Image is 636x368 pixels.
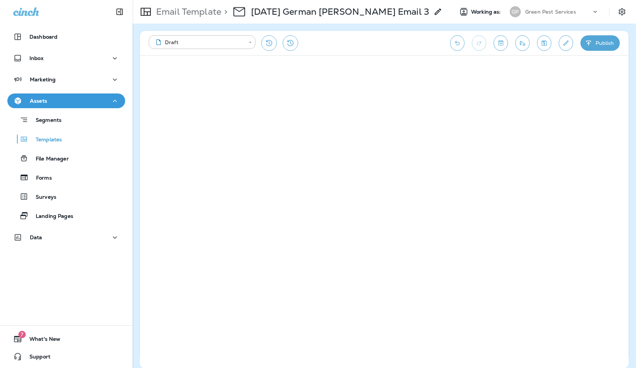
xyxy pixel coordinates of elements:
button: Undo [450,35,464,51]
span: 7 [18,331,26,338]
span: What's New [22,336,60,345]
button: Toggle preview [494,35,508,51]
button: Dashboard [7,29,125,44]
p: Email Template [153,6,221,17]
button: Publish [580,35,620,51]
div: GP [510,6,521,17]
button: Settings [615,5,629,18]
p: Dashboard [29,34,57,40]
p: Templates [28,137,62,144]
p: Assets [30,98,47,104]
button: Restore from previous version [261,35,277,51]
p: Data [30,234,42,240]
button: 7What's New [7,332,125,346]
p: Forms [29,175,52,182]
p: > [221,6,227,17]
button: Segments [7,112,125,128]
button: Inbox [7,51,125,66]
button: Send test email [515,35,530,51]
button: Assets [7,93,125,108]
p: Landing Pages [28,213,73,220]
span: Support [22,354,50,362]
button: Edit details [559,35,573,51]
button: Support [7,349,125,364]
button: Data [7,230,125,245]
button: Surveys [7,189,125,204]
div: Draft [154,39,244,46]
p: Green Pest Services [525,9,576,15]
button: View Changelog [283,35,298,51]
span: Working as: [471,9,502,15]
p: Segments [28,117,61,124]
p: Surveys [28,194,56,201]
button: Marketing [7,72,125,87]
p: File Manager [28,156,69,163]
button: Forms [7,170,125,185]
button: File Manager [7,151,125,166]
p: Inbox [29,55,43,61]
button: Save [537,35,551,51]
p: [DATE] German [PERSON_NAME] Email 3 [251,6,429,17]
p: Marketing [30,77,56,82]
button: Templates [7,131,125,147]
button: Landing Pages [7,208,125,223]
div: Oct '25 German Roach Email 3 [251,6,429,17]
button: Collapse Sidebar [109,4,130,19]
